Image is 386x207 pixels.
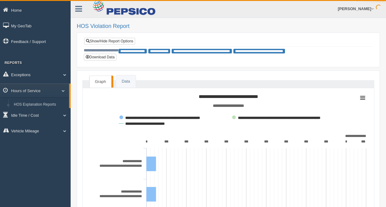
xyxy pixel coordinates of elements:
a: HOS Explanation Reports [11,99,69,110]
h2: HOS Violation Report [77,23,380,29]
a: Graph [89,76,111,88]
button: Download Data [84,54,116,61]
a: Data [116,75,135,88]
a: Show/Hide Report Options [84,38,135,45]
